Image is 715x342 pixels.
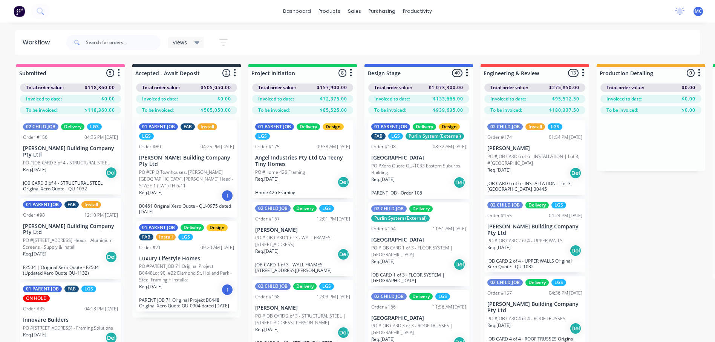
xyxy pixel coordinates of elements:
span: MC [695,8,702,15]
div: 02 CHILD JOBDeliveryPurlin System (External)Order #16411:51 AM [DATE][GEOGRAPHIC_DATA]PO #JOB CAR... [368,202,469,286]
p: Luxury Lifestyle Homes [139,255,234,262]
p: [PERSON_NAME] Building Company Pty Ltd [487,301,582,314]
p: Req. [DATE] [255,248,279,255]
p: PARENT JOB - Order 108 [371,190,466,196]
div: LGS [178,234,193,240]
div: Del [453,258,465,271]
p: PO #Xero Quote QU-1033 Eastern Suburbs Building [371,163,466,176]
span: $505,050.00 [201,84,231,91]
span: $157,900.00 [317,84,347,91]
p: [PERSON_NAME] Building Company Pty Ltd [23,145,118,158]
span: $180,337.50 [549,107,579,114]
div: Order #175 [255,143,280,150]
p: B0461 Original Xero Quote - QU-0975 dated [DATE] [139,203,234,214]
div: Delivery [61,123,84,130]
div: Delivery [413,123,436,130]
div: Install [81,201,101,208]
div: Install [525,123,545,130]
div: Order #108 [371,143,396,150]
div: Workflow [23,38,54,47]
p: PO #JOB CARD 2 of 3 - STRUCTURAL STEEL | [STREET_ADDRESS][PERSON_NAME] [255,313,350,326]
div: Design [439,123,460,130]
p: Req. [DATE] [255,326,279,333]
span: Invoiced to date: [258,96,294,102]
div: Del [105,251,117,263]
div: Order #157 [487,290,512,296]
div: purchasing [365,6,399,17]
span: $0.00 [217,96,231,102]
div: LGS [87,123,102,130]
div: 09:38 AM [DATE] [317,143,350,150]
p: PO #JOB CARD 3 of 4 - STRUCTURAL STEEL [23,160,110,166]
div: FAB [371,133,386,140]
div: 02 CHILD JOBDeliveryLGSOrder #15604:35 PM [DATE][PERSON_NAME] Building Company Pty LtdPO #JOB CAR... [20,120,121,195]
p: JOB CARD 1 of 3 - FLOOR SYSTEM | [GEOGRAPHIC_DATA] [371,272,466,283]
span: Total order value: [258,84,296,91]
div: Design [323,123,344,130]
span: $133,665.00 [433,96,463,102]
div: productivity [399,6,436,17]
div: Design [207,224,228,231]
div: Order #167 [255,216,280,222]
span: $939,635.00 [433,107,463,114]
div: 08:32 AM [DATE] [433,143,466,150]
span: Total order value: [142,84,180,91]
div: FAB [139,234,153,240]
div: I [221,284,233,296]
p: [PERSON_NAME] Building Company Pty Ltd [487,223,582,236]
div: Order #35 [23,306,45,312]
p: [PERSON_NAME] [487,145,582,152]
span: Invoiced to date: [142,96,178,102]
p: Req. [DATE] [487,167,511,173]
div: LGS [548,123,562,130]
p: PO #JOB CARD 1 of 3 - WALL FRAMES | [STREET_ADDRESS] [255,234,350,248]
div: 01 PARENT JOBFABInstallOrder #9812:10 PM [DATE][PERSON_NAME] Building Company Pty LtdPO #[STREET_... [20,198,121,279]
div: 12:03 PM [DATE] [317,293,350,300]
div: 02 CHILD JOBDeliveryLGSOrder #16712:01 PM [DATE][PERSON_NAME]PO #JOB CARD 1 of 3 - WALL FRAMES | ... [252,202,353,277]
div: sales [344,6,365,17]
div: Order #174 [487,134,512,141]
p: Req. [DATE] [255,176,279,182]
div: 01 PARENT JOB [23,201,62,208]
p: Req. [DATE] [23,331,46,338]
p: PO #[STREET_ADDRESS] - Framing Solutions [23,325,113,331]
div: 02 CHILD JOB [371,205,407,212]
div: 02 CHILD JOB [23,123,58,130]
div: Del [570,245,582,257]
span: $85,525.00 [320,107,347,114]
div: FAB [64,201,79,208]
span: $118,360.00 [85,107,115,114]
span: $505,050.00 [201,107,231,114]
div: Install [198,123,217,130]
p: Req. [DATE] [371,176,395,183]
div: Delivery [181,224,204,231]
div: 02 CHILD JOB [371,293,407,300]
div: Delivery [525,279,549,286]
div: Order #166 [371,304,396,310]
p: [PERSON_NAME] Building Company Pty Ltd [23,223,118,236]
p: [PERSON_NAME] Building Company Pty Ltd [139,155,234,167]
span: $95,512.50 [552,96,579,102]
div: 01 PARENT JOBDeliveryDesignLGSOrder #17509:38 AM [DATE]Angel Industries Pty Ltd t/a Teeny Tiny Ho... [252,120,353,198]
p: Req. [DATE] [23,251,46,257]
span: $0.00 [682,107,695,114]
div: 02 CHILD JOBInstallLGSOrder #17401:54 PM [DATE][PERSON_NAME]PO #JOB CARD 6 of 6 - INSTALLATION | ... [484,120,585,195]
div: 04:36 PM [DATE] [549,290,582,296]
div: Delivery [293,205,317,212]
div: Order #156 [23,134,47,141]
div: 01 PARENT JOBDeliveryDesignFABLGSPurlin System (External)Order #10808:32 AM [DATE][GEOGRAPHIC_DAT... [368,120,469,199]
p: Req. [DATE] [139,283,162,290]
p: Innovare Builders [23,317,118,323]
span: To be invoiced: [258,107,290,114]
div: Order #80 [139,143,161,150]
div: Delivery [293,283,317,290]
div: FAB [64,286,79,292]
p: Req. [DATE] [487,322,511,329]
div: Del [105,167,117,179]
p: JOB CARD 2 of 4 - UPPER WALLS Original Xero Quote - QU-1032 [487,258,582,269]
p: PO #JOB CARD 2 of 4 - UPPER WALLS [487,237,563,244]
p: [PERSON_NAME] [255,227,350,233]
img: Factory [14,6,25,17]
div: Del [337,248,349,260]
div: ON HOLD [23,295,50,302]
